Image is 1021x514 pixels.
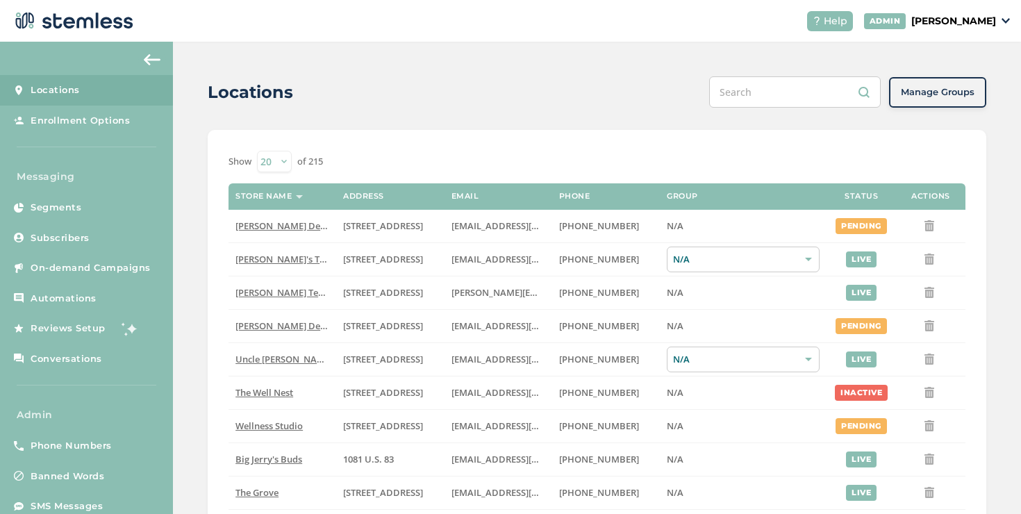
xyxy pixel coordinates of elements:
[559,453,639,465] span: [PHONE_NUMBER]
[343,487,437,499] label: 8155 Center Street
[846,485,877,501] div: live
[31,83,80,97] span: Locations
[559,420,653,432] label: (269) 929-8463
[296,195,303,199] img: icon-sort-1e1d7615.svg
[343,219,423,232] span: [STREET_ADDRESS]
[952,447,1021,514] iframe: Chat Widget
[235,487,329,499] label: The Grove
[451,486,603,499] span: [EMAIL_ADDRESS][DOMAIN_NAME]
[451,220,545,232] label: arman91488@gmail.com
[343,353,423,365] span: [STREET_ADDRESS]
[451,353,603,365] span: [EMAIL_ADDRESS][DOMAIN_NAME]
[343,420,437,432] label: 123 Main Street
[451,354,545,365] label: christian@uncleherbsak.com
[235,320,351,332] span: [PERSON_NAME] Delivery 4
[667,387,820,399] label: N/A
[667,220,820,232] label: N/A
[559,320,639,332] span: [PHONE_NUMBER]
[846,351,877,367] div: live
[835,385,888,401] div: inactive
[451,254,545,265] label: brianashen@gmail.com
[235,254,329,265] label: Brian's Test Store
[297,155,323,169] label: of 215
[343,386,423,399] span: [STREET_ADDRESS]
[235,387,329,399] label: The Well Nest
[559,387,653,399] label: (269) 929-8463
[709,76,881,108] input: Search
[559,287,653,299] label: (503) 332-4545
[451,192,479,201] label: Email
[889,77,986,108] button: Manage Groups
[559,353,639,365] span: [PHONE_NUMBER]
[667,347,820,372] div: N/A
[31,201,81,215] span: Segments
[31,231,90,245] span: Subscribers
[451,454,545,465] label: info@bigjerrysbuds.com
[824,14,847,28] span: Help
[343,286,423,299] span: [STREET_ADDRESS]
[667,287,820,299] label: N/A
[667,420,820,432] label: N/A
[667,192,698,201] label: Group
[559,454,653,465] label: (580) 539-1118
[559,192,590,201] label: Phone
[451,453,603,465] span: [EMAIL_ADDRESS][DOMAIN_NAME]
[559,219,639,232] span: [PHONE_NUMBER]
[667,487,820,499] label: N/A
[343,320,437,332] label: 17523 Ventura Boulevard
[559,286,639,299] span: [PHONE_NUMBER]
[235,354,329,365] label: Uncle Herb’s King Circle
[343,486,423,499] span: [STREET_ADDRESS]
[343,287,437,299] label: 5241 Center Boulevard
[235,320,329,332] label: Hazel Delivery 4
[813,17,821,25] img: icon-help-white-03924b79.svg
[559,420,639,432] span: [PHONE_NUMBER]
[836,218,887,234] div: pending
[31,261,151,275] span: On-demand Campaigns
[451,387,545,399] label: vmrobins@gmail.com
[116,315,144,342] img: glitter-stars-b7820f95.gif
[667,320,820,332] label: N/A
[235,253,357,265] span: [PERSON_NAME]'s Test Store
[343,320,423,332] span: [STREET_ADDRESS]
[559,220,653,232] label: (818) 561-0790
[229,155,251,169] label: Show
[864,13,906,29] div: ADMIN
[451,286,674,299] span: [PERSON_NAME][EMAIL_ADDRESS][DOMAIN_NAME]
[559,354,653,365] label: (907) 330-7833
[559,253,639,265] span: [PHONE_NUMBER]
[235,219,345,232] span: [PERSON_NAME] Delivery
[343,254,437,265] label: 123 East Main Street
[451,487,545,499] label: dexter@thegroveca.com
[144,54,160,65] img: icon-arrow-back-accent-c549486e.svg
[451,253,603,265] span: [EMAIL_ADDRESS][DOMAIN_NAME]
[235,286,350,299] span: [PERSON_NAME] Test store
[343,354,437,365] label: 209 King Circle
[343,220,437,232] label: 17523 Ventura Boulevard
[846,285,877,301] div: live
[235,220,329,232] label: Hazel Delivery
[451,287,545,299] label: swapnil@stemless.co
[559,320,653,332] label: (818) 561-0790
[235,420,329,432] label: Wellness Studio
[31,439,112,453] span: Phone Numbers
[846,251,877,267] div: live
[343,192,384,201] label: Address
[343,420,423,432] span: [STREET_ADDRESS]
[896,183,965,210] th: Actions
[343,253,423,265] span: [STREET_ADDRESS]
[559,487,653,499] label: (619) 600-1269
[208,80,293,105] h2: Locations
[31,292,97,306] span: Automations
[911,14,996,28] p: [PERSON_NAME]
[235,486,279,499] span: The Grove
[451,320,603,332] span: [EMAIL_ADDRESS][DOMAIN_NAME]
[235,386,293,399] span: The Well Nest
[836,318,887,334] div: pending
[235,192,292,201] label: Store name
[11,7,133,35] img: logo-dark-0685b13c.svg
[31,352,102,366] span: Conversations
[451,219,603,232] span: [EMAIL_ADDRESS][DOMAIN_NAME]
[343,454,437,465] label: 1081 U.S. 83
